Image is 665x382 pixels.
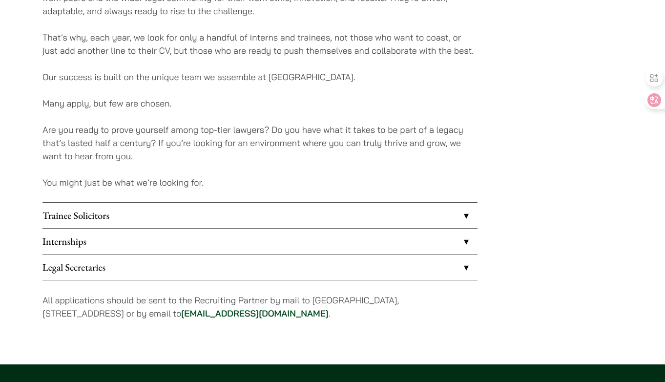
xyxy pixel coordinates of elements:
[42,70,478,84] p: Our success is built on the unique team we assemble at [GEOGRAPHIC_DATA].
[181,308,329,319] a: [EMAIL_ADDRESS][DOMAIN_NAME]
[42,229,478,254] a: Internships
[42,294,478,320] p: All applications should be sent to the Recruiting Partner by mail to [GEOGRAPHIC_DATA], [STREET_A...
[42,203,478,228] a: Trainee Solicitors
[42,31,478,57] p: That’s why, each year, we look for only a handful of interns and trainees, not those who want to ...
[42,97,478,110] p: Many apply, but few are chosen.
[42,176,478,189] p: You might just be what we’re looking for.
[42,255,478,280] a: Legal Secretaries
[42,123,478,163] p: Are you ready to prove yourself among top-tier lawyers? Do you have what it takes to be part of a...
